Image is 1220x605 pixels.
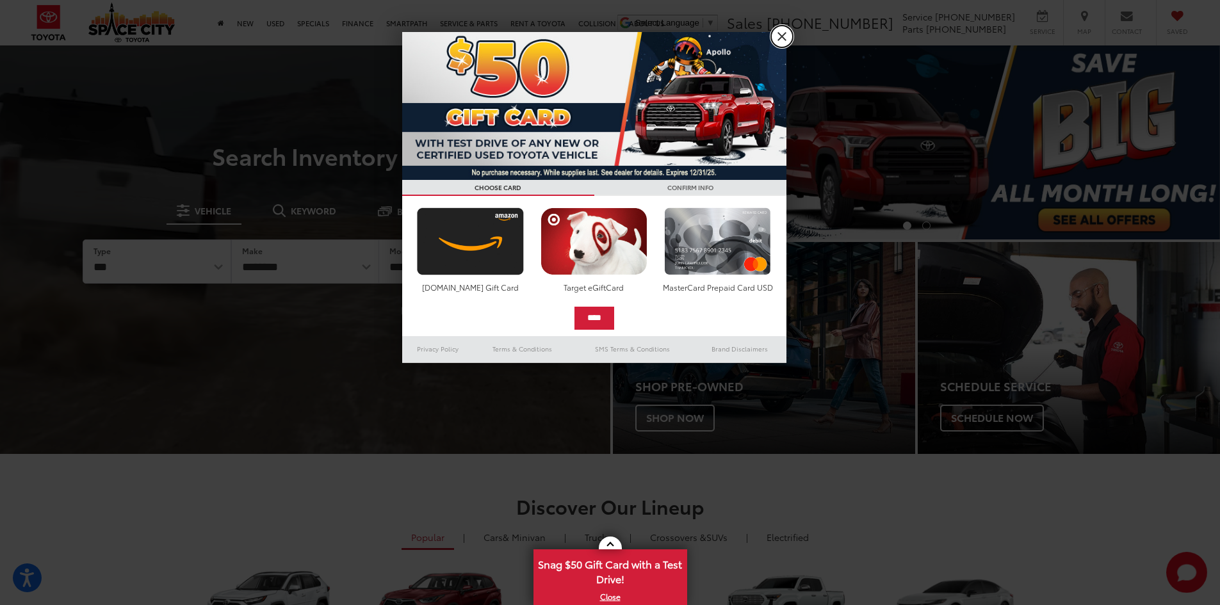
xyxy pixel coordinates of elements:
div: [DOMAIN_NAME] Gift Card [414,282,527,293]
h3: CONFIRM INFO [594,180,786,196]
img: targetcard.png [537,207,651,275]
a: Terms & Conditions [473,341,571,357]
a: Privacy Policy [402,341,474,357]
a: Brand Disclaimers [693,341,786,357]
h3: CHOOSE CARD [402,180,594,196]
div: Target eGiftCard [537,282,651,293]
img: 53411_top_152338.jpg [402,32,786,180]
span: Snag $50 Gift Card with a Test Drive! [535,551,686,590]
img: amazoncard.png [414,207,527,275]
a: SMS Terms & Conditions [572,341,693,357]
div: MasterCard Prepaid Card USD [661,282,774,293]
img: mastercard.png [661,207,774,275]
